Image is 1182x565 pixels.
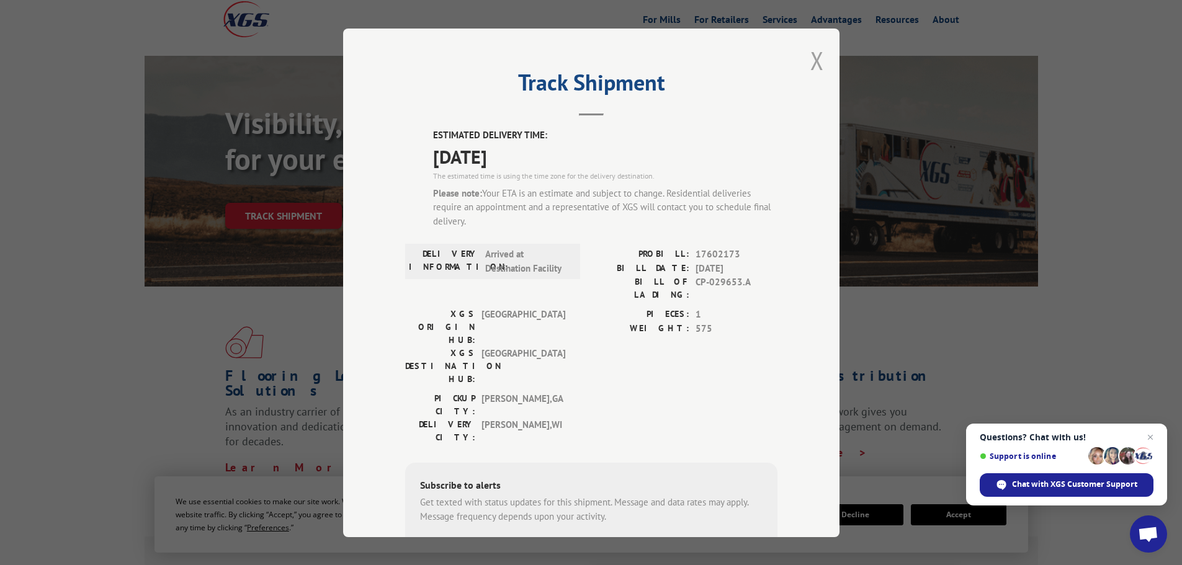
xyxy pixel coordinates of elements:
label: DELIVERY INFORMATION: [409,247,479,275]
span: 1 [696,308,777,322]
label: PIECES: [591,308,689,322]
span: [PERSON_NAME] , WI [481,418,565,444]
div: Get texted with status updates for this shipment. Message and data rates may apply. Message frequ... [420,496,763,523]
span: CP-029653.A [696,275,777,301]
span: [DATE] [433,142,777,170]
h2: Track Shipment [405,74,777,97]
span: [PERSON_NAME] , GA [481,392,565,418]
span: Support is online [980,452,1084,461]
span: [GEOGRAPHIC_DATA] [481,347,565,386]
label: PROBILL: [591,247,689,262]
div: Open chat [1130,515,1167,553]
span: [DATE] [696,261,777,275]
label: DELIVERY CITY: [405,418,475,444]
label: WEIGHT: [591,321,689,336]
div: Subscribe to alerts [420,478,763,496]
label: PICKUP CITY: [405,392,475,418]
div: Chat with XGS Customer Support [980,473,1153,497]
span: 575 [696,321,777,336]
button: Close modal [810,44,824,77]
span: Questions? Chat with us! [980,432,1153,442]
span: Chat with XGS Customer Support [1012,479,1137,490]
div: The estimated time is using the time zone for the delivery destination. [433,170,777,181]
label: XGS DESTINATION HUB: [405,347,475,386]
label: BILL DATE: [591,261,689,275]
span: Arrived at Destination Facility [485,247,569,275]
strong: Please note: [433,187,482,198]
span: Close chat [1143,430,1158,445]
span: 17602173 [696,247,777,262]
label: XGS ORIGIN HUB: [405,308,475,347]
span: [GEOGRAPHIC_DATA] [481,308,565,347]
label: ESTIMATED DELIVERY TIME: [433,128,777,143]
div: Your ETA is an estimate and subject to change. Residential deliveries require an appointment and ... [433,186,777,228]
label: BILL OF LADING: [591,275,689,301]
